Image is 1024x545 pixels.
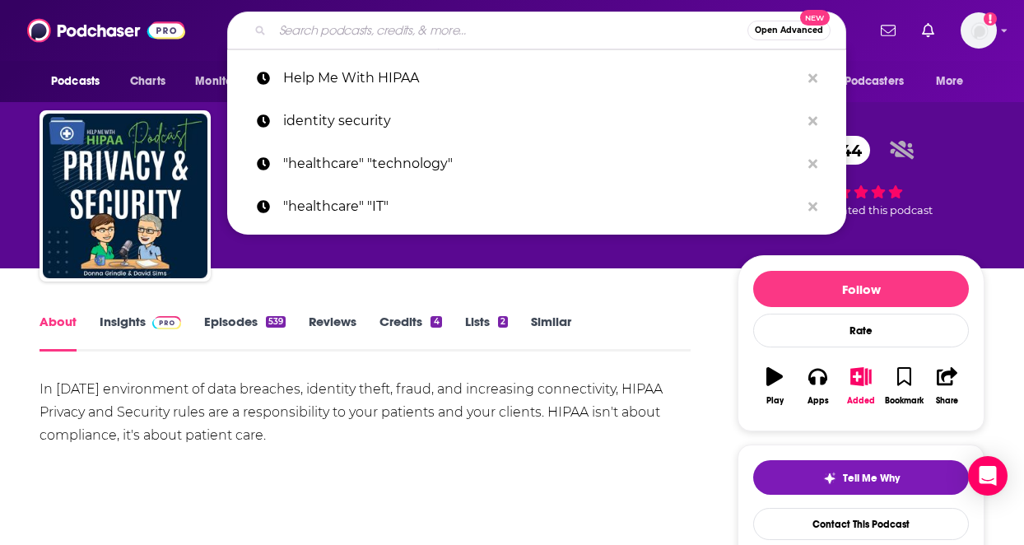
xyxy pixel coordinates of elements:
[40,314,77,352] a: About
[27,15,185,46] img: Podchaser - Follow, Share and Rate Podcasts
[227,100,846,142] a: identity security
[272,17,747,44] input: Search podcasts, credits, & more...
[984,12,997,26] svg: Add a profile image
[40,66,121,97] button: open menu
[753,460,969,495] button: tell me why sparkleTell Me Why
[808,396,829,406] div: Apps
[961,12,997,49] span: Logged in as biancagorospe
[843,472,900,485] span: Tell Me Why
[882,356,925,416] button: Bookmark
[283,185,800,228] p: "healthcare" "IT"
[227,12,846,49] div: Search podcasts, credits, & more...
[431,316,441,328] div: 4
[283,57,800,100] p: Help Me With HIPAA
[823,472,836,485] img: tell me why sparkle
[753,508,969,540] a: Contact This Podcast
[814,66,928,97] button: open menu
[227,185,846,228] a: "healthcare" "IT"
[283,100,800,142] p: identity security
[796,356,839,416] button: Apps
[195,70,254,93] span: Monitoring
[825,70,904,93] span: For Podcasters
[840,356,882,416] button: Added
[119,66,175,97] a: Charts
[498,316,508,328] div: 2
[755,26,823,35] span: Open Advanced
[379,314,441,352] a: Credits4
[227,57,846,100] a: Help Me With HIPAA
[936,396,958,406] div: Share
[753,356,796,416] button: Play
[100,314,181,352] a: InsightsPodchaser Pro
[753,271,969,307] button: Follow
[961,12,997,49] img: User Profile
[43,114,207,278] img: Help Me With HIPAA
[227,142,846,185] a: "healthcare" "technology"
[738,125,984,227] div: 44 1 personrated this podcast
[847,396,875,406] div: Added
[926,356,969,416] button: Share
[837,204,933,217] span: rated this podcast
[152,316,181,329] img: Podchaser Pro
[874,16,902,44] a: Show notifications dropdown
[266,316,286,328] div: 539
[915,16,941,44] a: Show notifications dropdown
[885,396,924,406] div: Bookmark
[961,12,997,49] button: Show profile menu
[283,142,800,185] p: "healthcare" "technology"
[130,70,165,93] span: Charts
[40,378,691,447] div: In [DATE] environment of data breaches, identity theft, fraud, and increasing connectivity, HIPAA...
[184,66,275,97] button: open menu
[51,70,100,93] span: Podcasts
[968,456,1008,496] div: Open Intercom Messenger
[465,314,508,352] a: Lists2
[204,314,286,352] a: Episodes539
[309,314,356,352] a: Reviews
[531,314,571,352] a: Similar
[924,66,984,97] button: open menu
[747,21,831,40] button: Open AdvancedNew
[766,396,784,406] div: Play
[824,136,870,165] span: 44
[936,70,964,93] span: More
[800,10,830,26] span: New
[753,314,969,347] div: Rate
